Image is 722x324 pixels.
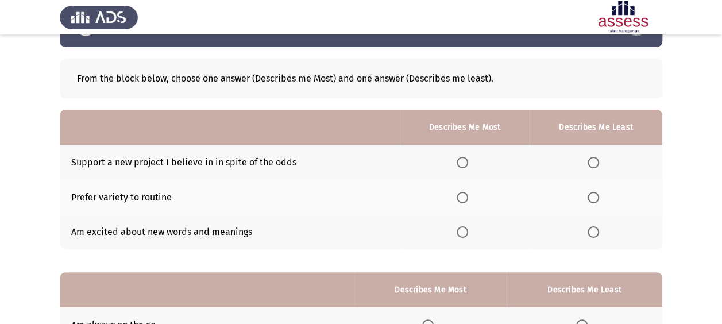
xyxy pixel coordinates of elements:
[530,110,662,145] th: Describes Me Least
[60,145,400,180] td: Support a new project I believe in in spite of the odds
[457,226,473,237] mat-radio-group: Select an option
[60,180,400,215] td: Prefer variety to routine
[584,1,662,33] img: Assessment logo of Development Assessment R1 (EN/AR)
[588,226,604,237] mat-radio-group: Select an option
[588,156,604,167] mat-radio-group: Select an option
[77,73,645,84] div: From the block below, choose one answer (Describes me Most) and one answer (Describes me least).
[60,215,400,250] td: Am excited about new words and meanings
[507,272,662,307] th: Describes Me Least
[354,272,507,307] th: Describes Me Most
[457,156,473,167] mat-radio-group: Select an option
[60,1,138,33] img: Assess Talent Management logo
[457,191,473,202] mat-radio-group: Select an option
[400,110,529,145] th: Describes Me Most
[588,191,604,202] mat-radio-group: Select an option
